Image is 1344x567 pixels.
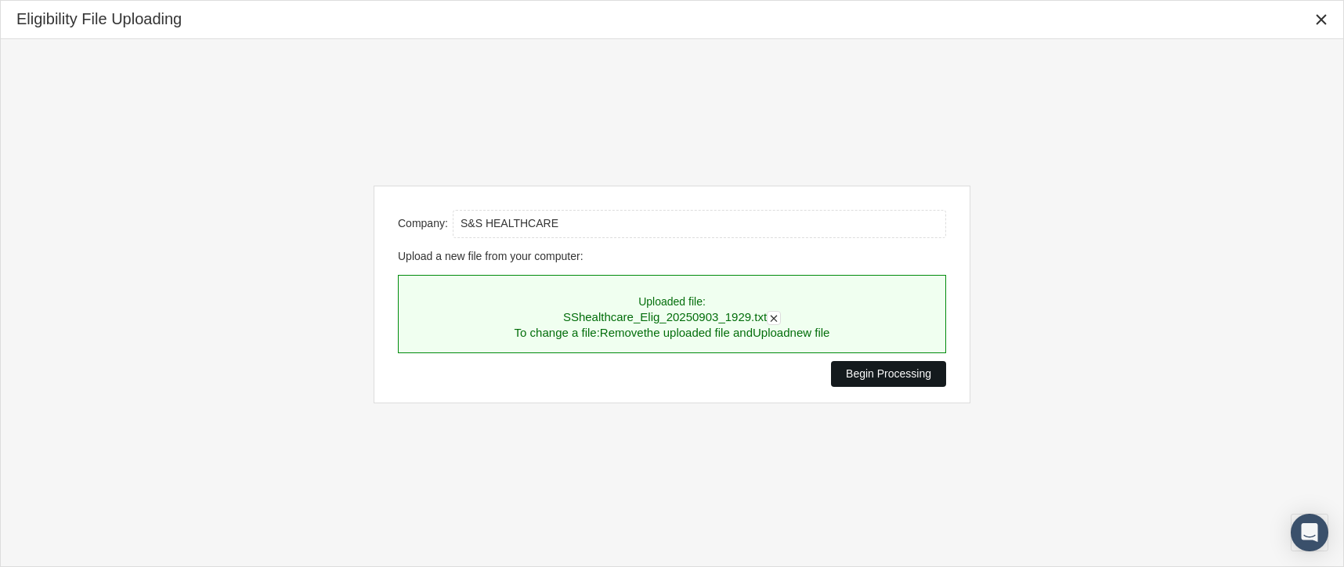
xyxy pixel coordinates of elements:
[16,9,182,30] div: Eligibility File Uploading
[1291,514,1328,551] div: Open Intercom Messenger
[515,309,830,325] div: SShealthcare_Elig_20250903_1929.txt
[398,249,946,264] p: Upload a new file from your computer:
[515,325,830,341] div: To change a file: the uploaded file and new file
[638,295,706,308] b: Uploaded file:
[767,311,781,325] div: Close
[753,326,790,339] b: Upload
[1307,5,1335,34] div: Close
[600,326,644,339] b: Remove
[398,217,448,229] span: Company:
[831,361,946,387] div: Begin Processing
[846,367,931,380] span: Begin Processing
